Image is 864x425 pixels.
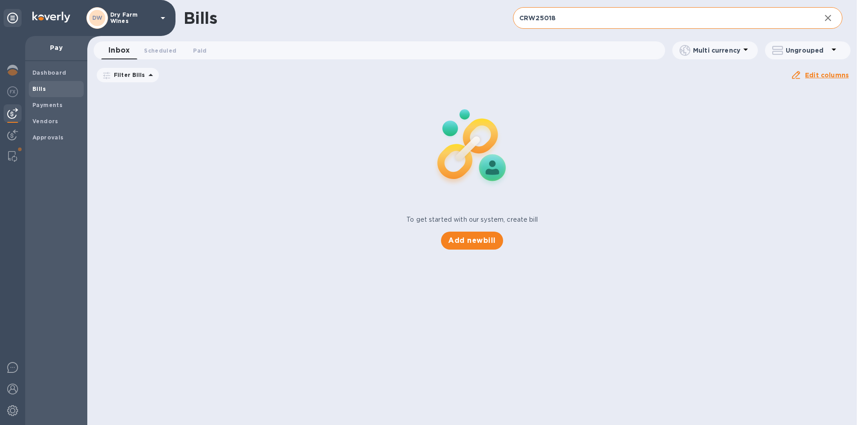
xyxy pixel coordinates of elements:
span: Add new bill [448,235,495,246]
b: Payments [32,102,63,108]
h1: Bills [184,9,217,27]
button: Add newbill [441,232,503,250]
p: Ungrouped [786,46,828,55]
b: DW [92,14,103,21]
p: Dry Farm Wines [110,12,155,24]
b: Bills [32,85,46,92]
u: Edit columns [805,72,849,79]
p: Filter Bills [110,71,145,79]
span: Scheduled [144,46,176,55]
b: Approvals [32,134,64,141]
b: Dashboard [32,69,67,76]
b: Vendors [32,118,58,125]
p: To get started with our system, create bill [406,215,538,224]
p: Pay [32,43,80,52]
div: Unpin categories [4,9,22,27]
p: Multi currency [693,46,740,55]
span: Inbox [108,44,130,57]
span: Paid [193,46,207,55]
img: Logo [32,12,70,22]
img: Foreign exchange [7,86,18,97]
